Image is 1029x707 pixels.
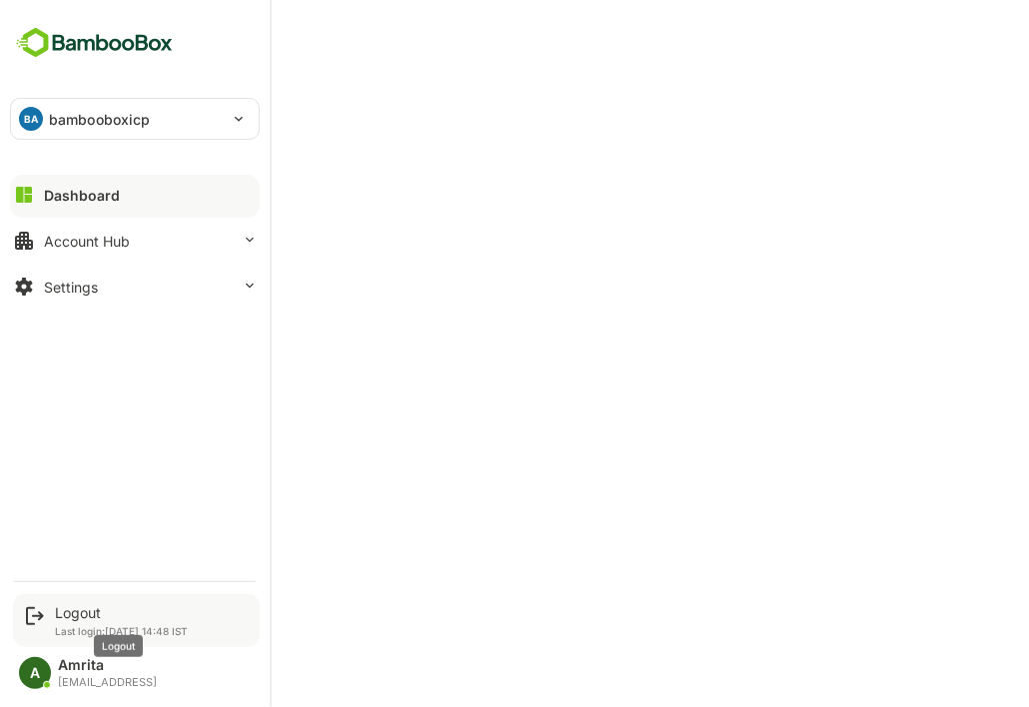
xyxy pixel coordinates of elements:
[19,107,43,131] div: BA
[55,604,188,621] div: Logout
[49,109,151,130] p: bambooboxicp
[10,24,179,62] img: BambooboxFullLogoMark.5f36c76dfaba33ec1ec1367b70bb1252.svg
[44,279,98,296] div: Settings
[44,233,130,250] div: Account Hub
[58,676,157,689] div: [EMAIL_ADDRESS]
[11,99,259,139] div: BAbambooboxicp
[10,175,260,215] button: Dashboard
[19,657,51,689] div: A
[58,657,157,674] div: Amrita
[44,187,120,204] div: Dashboard
[10,221,260,261] button: Account Hub
[10,267,260,307] button: Settings
[55,625,188,637] p: Last login: [DATE] 14:48 IST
